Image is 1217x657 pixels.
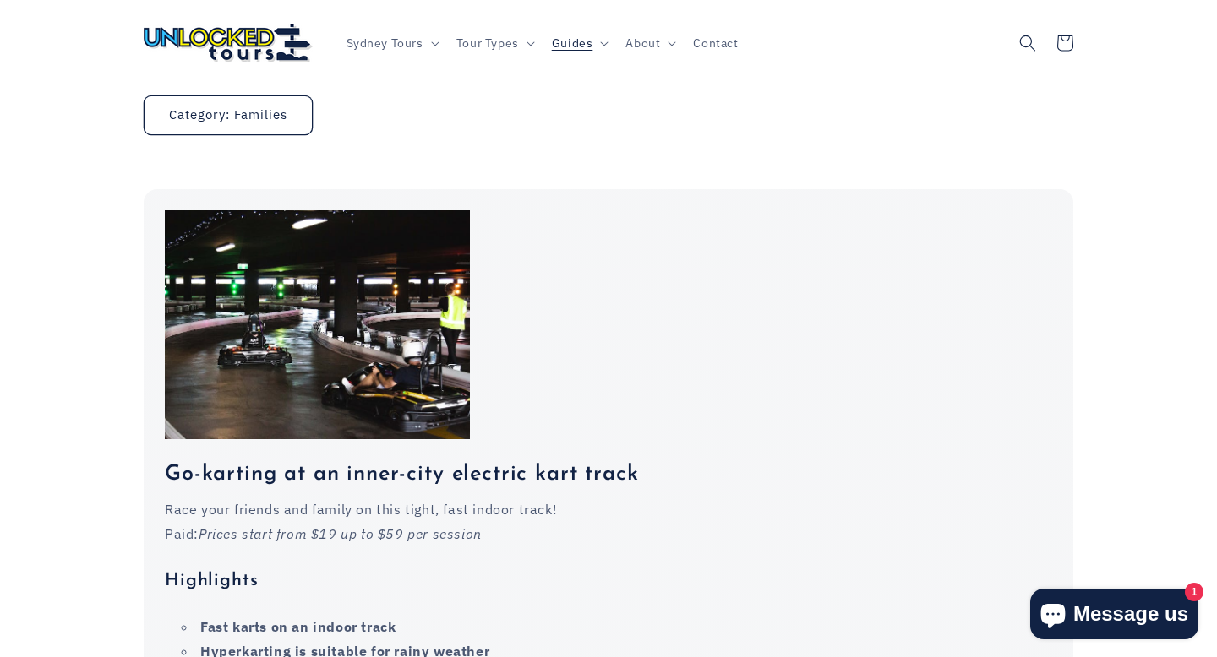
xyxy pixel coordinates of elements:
a: Unlocked Tours [138,17,319,68]
img: Unlocked Tours [144,24,313,62]
summary: About [615,24,683,60]
summary: Sydney Tours [336,24,446,60]
span: Guides [552,35,593,50]
strong: Fast karts on an indoor track [200,618,396,635]
p: Paid: [165,522,1052,546]
summary: Tour Types [446,24,542,60]
em: Prices start from $19 up to $59 per session [199,525,482,542]
a: Contact [683,24,748,60]
summary: Search [1009,24,1046,62]
span: Contact [693,35,738,50]
a: Category: Families [144,95,313,135]
span: Sydney Tours [347,35,423,50]
span: Tour Types [456,35,519,50]
h4: Highlights [165,570,1052,592]
summary: Guides [542,24,616,60]
h3: Go-karting at an inner-city electric kart track [165,460,1052,489]
span: About [625,35,660,50]
inbox-online-store-chat: Shopify online store chat [1025,589,1203,643]
p: Race your friends and family on this tight, fast indoor track! [165,497,1052,522]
